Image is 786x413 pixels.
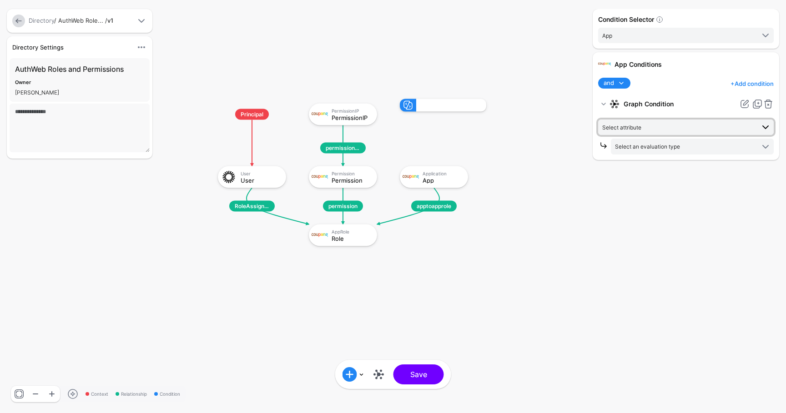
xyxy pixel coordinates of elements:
[602,32,612,39] span: App
[411,201,457,212] span: apptoapprole
[731,80,735,87] span: +
[29,17,54,24] a: Directory
[15,89,59,96] app-identifier: [PERSON_NAME]
[332,170,371,176] div: Permission
[107,17,113,24] strong: v1
[241,177,280,183] div: User
[602,124,641,131] span: Select attribute
[332,108,371,113] div: PermissionIP
[598,15,654,23] strong: Condition Selector
[323,201,363,212] span: permission
[15,64,144,75] h3: AuthWeb Roles and Permissions
[241,170,280,176] div: User
[624,96,736,112] strong: Graph Condition
[235,109,269,120] span: Principal
[598,58,611,70] img: svg+xml;base64,PHN2ZyBpZD0iTG9nbyIgeG1sbnM9Imh0dHA6Ly93d3cudzMub3JnLzIwMDAvc3ZnIiB3aWR0aD0iMTIxLj...
[116,391,147,398] span: Relationship
[9,43,132,52] div: Directory Settings
[393,364,444,384] button: Save
[403,169,419,185] img: svg+xml;base64,PHN2ZyBpZD0iTG9nbyIgeG1sbnM9Imh0dHA6Ly93d3cudzMub3JnLzIwMDAvc3ZnIiB3aWR0aD0iMTIxLj...
[312,169,328,185] img: svg+xml;base64,PHN2ZyBpZD0iTG9nbyIgeG1sbnM9Imh0dHA6Ly93d3cudzMub3JnLzIwMDAvc3ZnIiB3aWR0aD0iMTIxLj...
[229,201,275,212] span: RoleAssignment
[615,60,662,68] strong: App Conditions
[86,391,108,398] span: Context
[332,235,371,241] div: Role
[312,106,328,123] img: svg+xml;base64,PHN2ZyBpZD0iTG9nbyIgeG1sbnM9Imh0dHA6Ly93d3cudzMub3JnLzIwMDAvc3ZnIiB3aWR0aD0iMTIxLj...
[221,169,237,185] img: svg+xml;base64,PHN2ZyB3aWR0aD0iNjQiIGhlaWdodD0iNjQiIHZpZXdCb3g9IjAgMCA2NCA2NCIgZmlsbD0ibm9uZSIgeG...
[332,177,371,183] div: Permission
[731,76,774,91] a: Add condition
[423,170,462,176] div: Application
[615,143,680,150] span: Select an evaluation type
[312,227,328,244] img: svg+xml;base64,PHN2ZyBpZD0iTG9nbyIgeG1sbnM9Imh0dHA6Ly93d3cudzMub3JnLzIwMDAvc3ZnIiB3aWR0aD0iMTIxLj...
[320,143,366,154] span: permissioniptopermission
[154,391,180,398] span: Condition
[423,177,462,183] div: App
[332,229,371,234] div: AppRole
[15,79,31,85] strong: Owner
[27,16,134,25] div: / AuthWeb Role... /
[604,79,614,88] span: and
[332,114,371,120] div: PermissionIP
